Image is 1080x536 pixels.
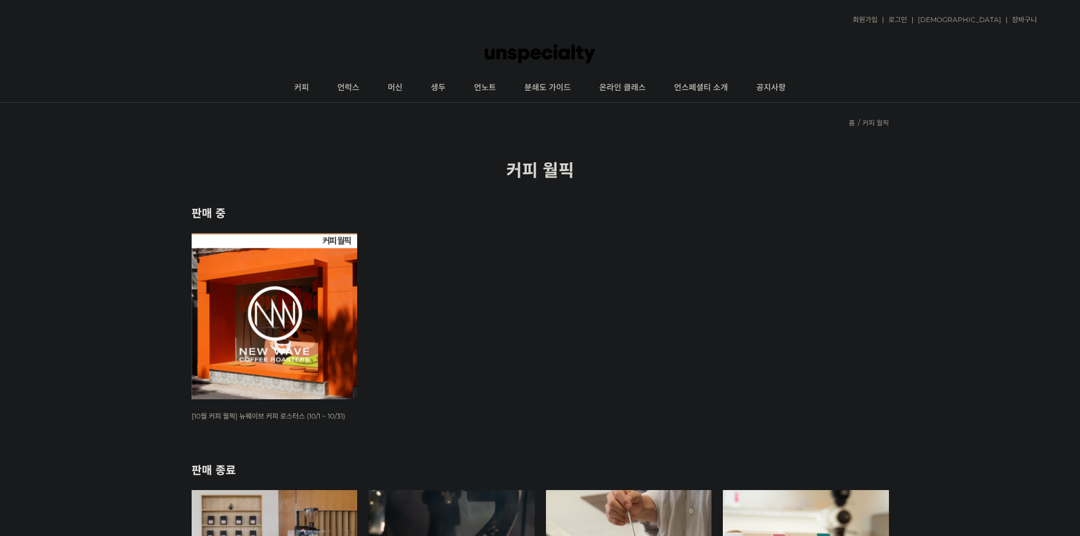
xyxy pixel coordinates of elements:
[374,74,417,102] a: 머신
[323,74,374,102] a: 언럭스
[847,16,878,23] a: 회원가입
[510,74,585,102] a: 분쇄도 가이드
[742,74,800,102] a: 공지사항
[192,412,345,420] span: [10월 커피 월픽] 뉴웨이브 커피 로스터스 (10/1 ~ 10/31)
[192,204,889,221] h2: 판매 중
[192,233,358,399] img: [10월 커피 월픽] 뉴웨이브 커피 로스터스 (10/1 ~ 10/31)
[417,74,460,102] a: 생두
[849,119,855,127] a: 홈
[485,37,595,71] img: 언스페셜티 몰
[192,461,889,478] h2: 판매 종료
[912,16,1001,23] a: [DEMOGRAPHIC_DATA]
[883,16,907,23] a: 로그인
[660,74,742,102] a: 언스페셜티 소개
[280,74,323,102] a: 커피
[1006,16,1037,23] a: 장바구니
[585,74,660,102] a: 온라인 클래스
[460,74,510,102] a: 언노트
[862,119,889,127] a: 커피 월픽
[192,411,345,420] a: [10월 커피 월픽] 뉴웨이브 커피 로스터스 (10/1 ~ 10/31)
[192,157,889,182] h2: 커피 월픽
